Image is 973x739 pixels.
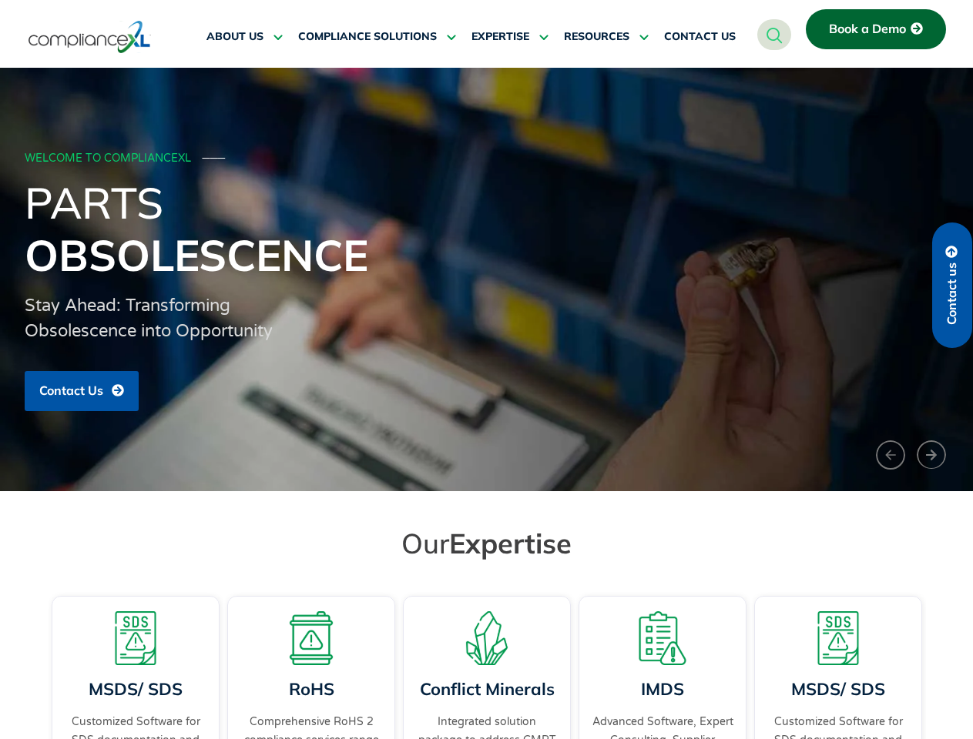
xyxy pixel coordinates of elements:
a: COMPLIANCE SOLUTIONS [298,18,456,55]
div: WELCOME TO COMPLIANCEXL [25,152,944,166]
h1: Parts [25,176,949,281]
a: CONTACT US [664,18,736,55]
a: navsearch-button [757,19,791,50]
img: A representation of minerals [460,611,514,665]
span: CONTACT US [664,30,736,44]
a: IMDS [641,678,684,700]
span: Obsolescence [25,228,368,282]
img: A list board with a warning [636,611,689,665]
span: ─── [203,152,226,165]
a: EXPERTISE [471,18,549,55]
h2: Our [55,526,918,560]
span: Contact us [945,262,959,325]
span: RESOURCES [564,30,629,44]
a: Conflict Minerals [419,678,554,700]
img: logo-one.svg [29,19,151,55]
span: Expertise [449,526,572,560]
img: A warning board with SDS displaying [109,611,163,665]
a: Book a Demo [806,9,946,49]
span: Book a Demo [829,22,906,36]
div: Stay Ahead: Transforming Obsolescence into Opportunity [25,293,284,344]
span: COMPLIANCE SOLUTIONS [298,30,437,44]
a: RoHS [288,678,334,700]
a: RESOURCES [564,18,649,55]
span: ABOUT US [206,30,263,44]
a: Contact Us [25,371,139,411]
span: Contact Us [39,384,103,398]
a: Contact us [932,222,972,348]
a: ABOUT US [206,18,283,55]
span: EXPERTISE [471,30,529,44]
img: A board with a warning sign [284,611,338,665]
a: MSDS/ SDS [89,678,183,700]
